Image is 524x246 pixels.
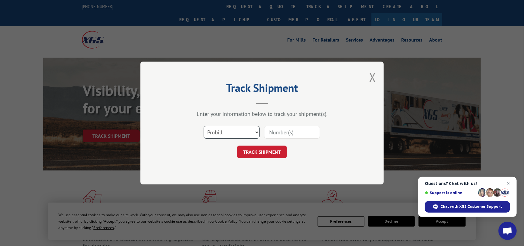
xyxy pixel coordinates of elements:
span: Chat with XGS Customer Support [425,201,510,213]
input: Number(s) [264,126,320,139]
a: Open chat [498,222,517,240]
span: Questions? Chat with us! [425,181,510,186]
h2: Track Shipment [171,84,353,95]
span: Chat with XGS Customer Support [441,204,502,209]
button: TRACK SHIPMENT [237,146,287,158]
span: Support is online [425,190,476,195]
button: Close modal [369,69,376,85]
div: Enter your information below to track your shipment(s). [171,110,353,117]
